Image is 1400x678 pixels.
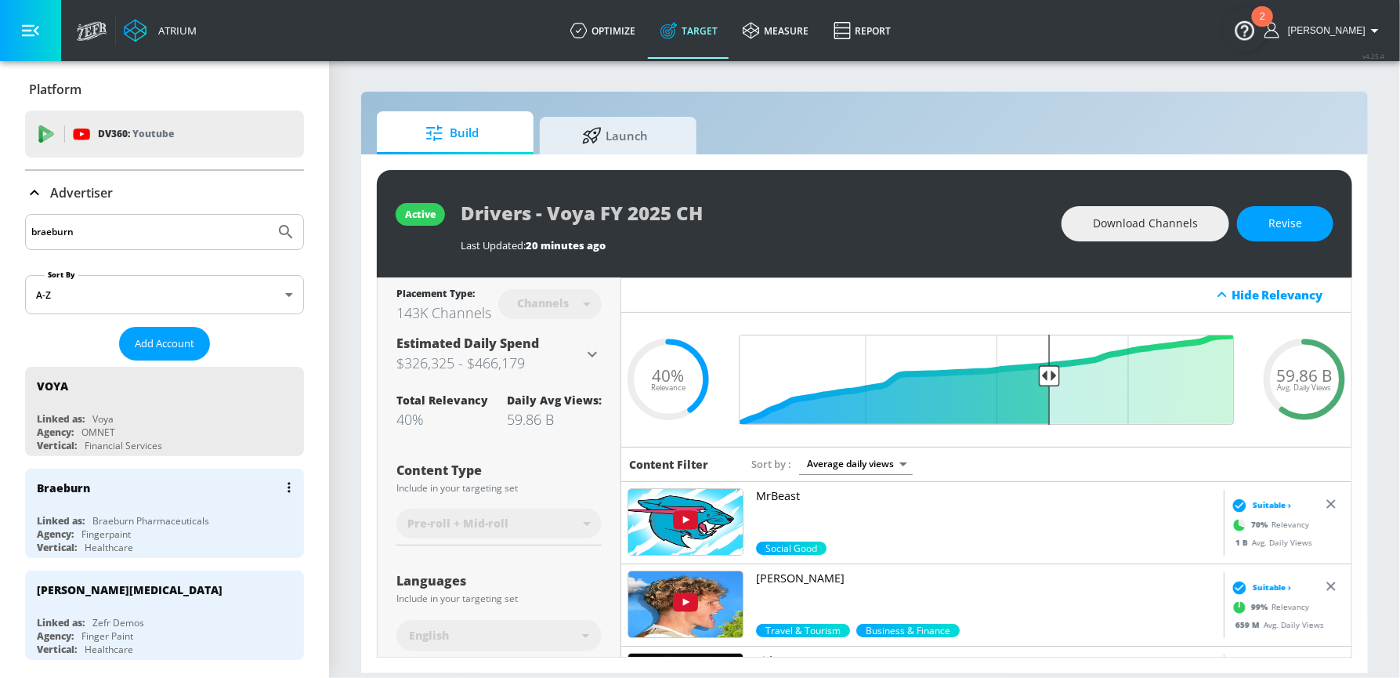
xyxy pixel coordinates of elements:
[558,2,648,59] a: optimize
[37,528,74,541] div: Agency:
[396,393,488,408] div: Total Relevancy
[396,335,602,374] div: Estimated Daily Spend$326,325 - $466,179
[621,277,1351,313] div: Hide Relevancy
[25,67,304,111] div: Platform
[409,628,449,644] span: English
[81,426,115,439] div: OMNET
[37,412,85,426] div: Linked as:
[1251,519,1272,531] span: 70 %
[821,2,903,59] a: Report
[132,125,174,142] p: Youtube
[461,238,1046,252] div: Last Updated:
[25,469,304,558] div: BraeburnLinked as:Braeburn PharmaceuticalsAgency:FingerpaintVertical:Healthcare
[1235,618,1264,629] span: 659 M
[81,528,131,541] div: Fingerpaint
[85,439,162,452] div: Financial Services
[396,484,602,493] div: Include in your targeting set
[37,439,77,452] div: Vertical:
[1260,16,1265,37] div: 2
[37,480,90,495] div: Braeburn
[1282,25,1366,36] span: login as: sharon.kwong@zefr.com
[628,489,743,555] img: UUX6OQ3DkcsbYNE6H8uQQuVA
[92,616,144,629] div: Zefr Demos
[92,412,114,426] div: Voya
[396,464,602,477] div: Content Type
[85,643,133,656] div: Healthcare
[25,367,304,456] div: VOYALinked as:VoyaAgency:OMNETVertical:Financial Services
[98,125,174,143] p: DV360:
[1093,214,1198,234] span: Download Channels
[25,571,304,660] div: [PERSON_NAME][MEDICAL_DATA]Linked as:Zefr DemosAgency:Finger PaintVertical:Healthcare
[856,624,960,637] div: 70.0%
[396,410,488,429] div: 40%
[396,594,602,604] div: Include in your targeting set
[45,270,78,280] label: Sort By
[507,393,602,408] div: Daily Avg Views:
[396,620,602,651] div: English
[85,541,133,554] div: Healthcare
[269,215,303,249] button: Submit Search
[37,514,85,528] div: Linked as:
[152,24,197,38] div: Atrium
[37,616,85,629] div: Linked as:
[25,171,304,215] div: Advertiser
[396,352,583,374] h3: $326,325 - $466,179
[1278,384,1332,392] span: Avg. Daily Views
[526,238,606,252] span: 20 minutes ago
[856,624,960,637] span: Business & Finance
[396,303,491,322] div: 143K Channels
[756,624,850,637] span: Travel & Tourism
[37,379,68,393] div: VOYA
[756,571,1217,624] a: [PERSON_NAME]
[37,541,77,554] div: Vertical:
[756,542,827,555] span: Social Good
[1277,368,1333,384] span: 59.86 B
[1264,21,1384,40] button: [PERSON_NAME]
[1228,513,1309,536] div: Relevancy
[1228,579,1291,595] div: Suitable ›
[1237,206,1333,241] button: Revise
[509,296,577,310] div: Channels
[507,410,602,429] div: 59.86 B
[756,624,850,637] div: 99.0%
[1235,536,1252,547] span: 1 B
[1062,206,1229,241] button: Download Channels
[37,426,74,439] div: Agency:
[124,19,197,42] a: Atrium
[1253,582,1291,593] span: Suitable ›
[37,582,222,597] div: [PERSON_NAME][MEDICAL_DATA]
[1228,595,1309,618] div: Relevancy
[396,335,539,352] span: Estimated Daily Spend
[135,335,194,353] span: Add Account
[1232,287,1343,303] div: Hide Relevancy
[799,453,913,474] div: Average daily views
[1362,52,1384,60] span: v 4.25.4
[1228,536,1312,548] div: Avg. Daily Views
[396,575,602,587] div: Languages
[405,208,436,221] div: active
[751,457,791,471] span: Sort by
[81,629,133,643] div: Finger Paint
[629,457,708,472] h6: Content Filter
[730,2,821,59] a: measure
[50,184,113,201] p: Advertiser
[119,327,210,361] button: Add Account
[1251,601,1272,613] span: 99 %
[1268,214,1302,234] span: Revise
[25,111,304,158] div: DV360: Youtube
[37,629,74,643] div: Agency:
[756,571,1217,586] p: [PERSON_NAME]
[648,2,730,59] a: Target
[393,114,512,152] span: Build
[1228,618,1324,630] div: Avg. Daily Views
[407,516,508,531] span: Pre-roll + Mid-roll
[628,571,743,637] img: UUnmGIkw-KdI0W5siakKPKog
[756,488,1217,542] a: MrBeast
[756,542,827,555] div: 70.0%
[31,222,269,242] input: Search by name
[1253,499,1291,511] span: Suitable ›
[25,275,304,314] div: A-Z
